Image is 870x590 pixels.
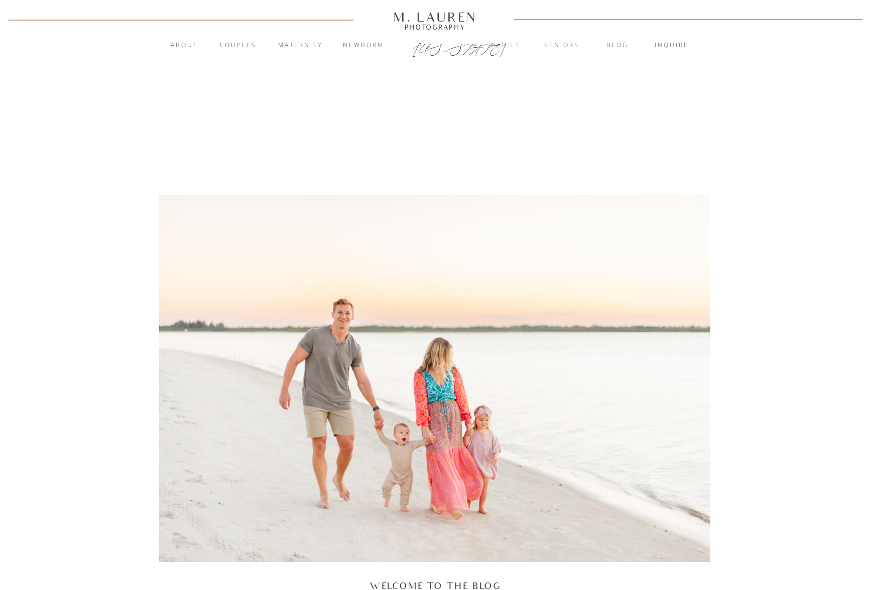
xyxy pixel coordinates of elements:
a: Newborn [336,41,391,51]
a: M. Lauren [363,12,507,23]
a: Photography [389,25,481,30]
a: Family [479,41,533,51]
a: Seniors [535,41,589,51]
a: Couples [211,41,266,51]
a: blog [590,41,645,51]
a: About [165,41,204,51]
a: inquire [645,41,699,51]
a: [US_STATE] [413,41,458,53]
a: Maternity [273,41,327,51]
